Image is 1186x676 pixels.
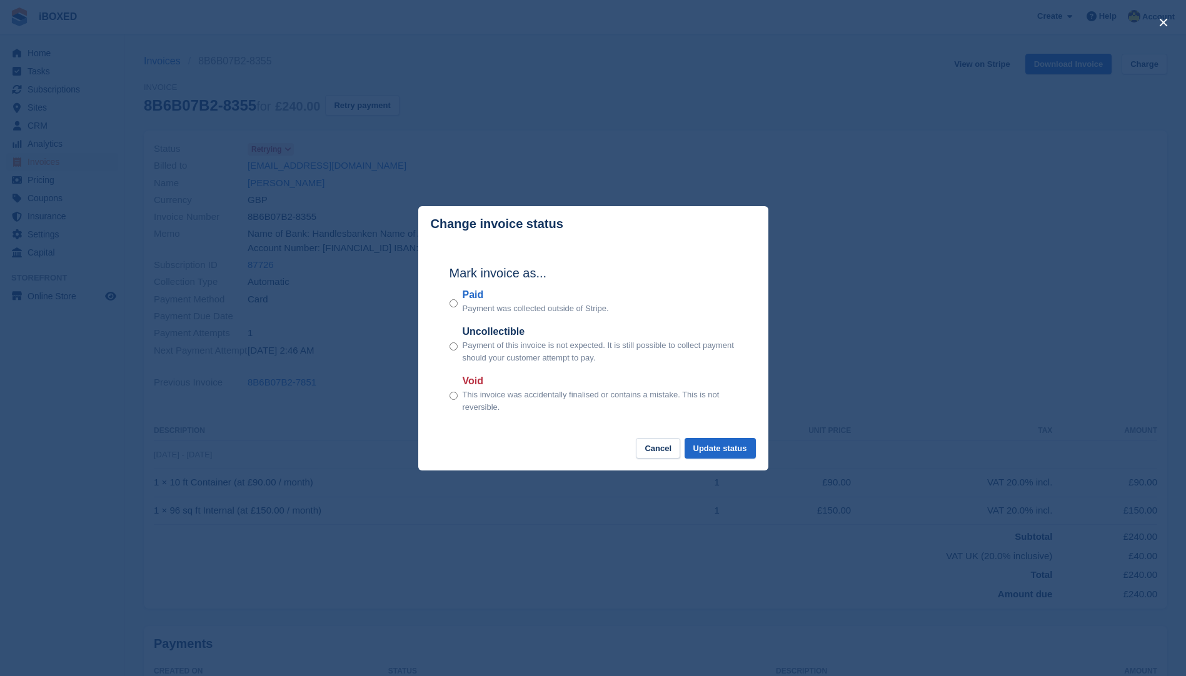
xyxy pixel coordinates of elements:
[463,302,609,315] p: Payment was collected outside of Stripe.
[463,324,737,339] label: Uncollectible
[463,287,609,302] label: Paid
[463,374,737,389] label: Void
[685,438,756,459] button: Update status
[463,339,737,364] p: Payment of this invoice is not expected. It is still possible to collect payment should your cust...
[1153,12,1173,32] button: close
[450,264,737,282] h2: Mark invoice as...
[463,389,737,413] p: This invoice was accidentally finalised or contains a mistake. This is not reversible.
[636,438,680,459] button: Cancel
[431,217,563,231] p: Change invoice status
